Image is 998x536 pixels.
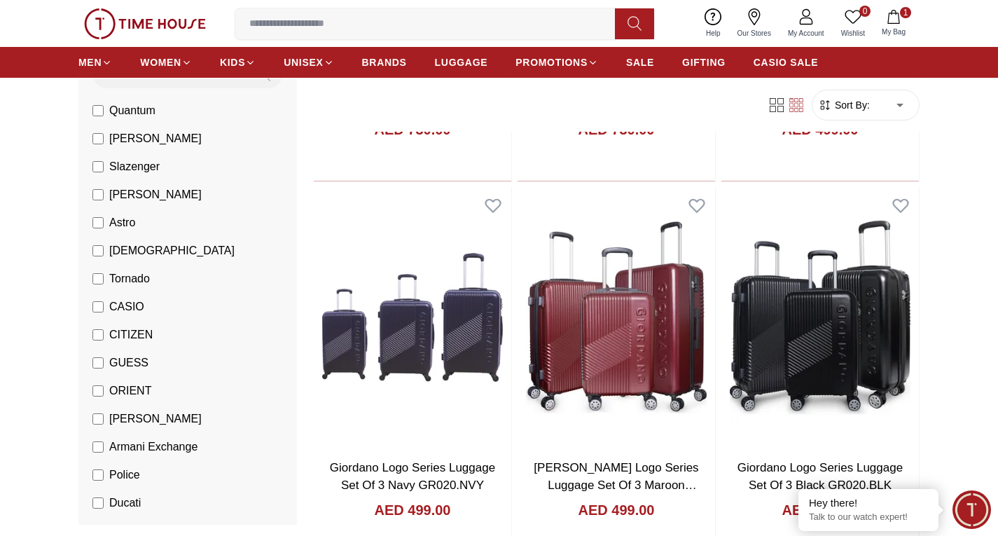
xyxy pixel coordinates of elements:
[109,102,155,119] span: Quantum
[92,469,104,481] input: Police
[836,28,871,39] span: Wishlist
[109,439,197,455] span: Armani Exchange
[92,301,104,312] input: CASIO
[78,55,102,69] span: MEN
[362,55,407,69] span: BRANDS
[515,55,588,69] span: PROMOTIONS
[92,273,104,284] input: Tornado
[92,161,104,172] input: Slazenger
[626,55,654,69] span: SALE
[435,55,488,69] span: LUGGAGE
[109,355,148,371] span: GUESS
[782,28,830,39] span: My Account
[92,413,104,425] input: [PERSON_NAME]
[109,467,140,483] span: Police
[832,98,870,112] span: Sort By:
[873,7,914,40] button: 1My Bag
[729,6,779,41] a: Our Stores
[682,55,726,69] span: GIFTING
[833,6,873,41] a: 0Wishlist
[515,50,598,75] a: PROMOTIONS
[900,7,911,18] span: 1
[109,270,150,287] span: Tornado
[314,187,511,448] img: Giordano Logo Series Luggage Set Of 3 Navy GR020.NVY
[92,385,104,397] input: ORIENT
[782,500,859,520] h4: AED 499.00
[220,50,256,75] a: KIDS
[109,158,160,175] span: Slazenger
[92,329,104,341] input: CITIZEN
[92,357,104,369] input: GUESS
[876,27,911,37] span: My Bag
[754,55,819,69] span: CASIO SALE
[952,490,991,529] div: Chat Widget
[92,497,104,509] input: Ducati
[109,327,153,343] span: CITIZEN
[109,383,151,399] span: ORIENT
[92,217,104,228] input: Astro
[375,500,451,520] h4: AED 499.00
[284,50,333,75] a: UNISEX
[330,461,495,493] a: Giordano Logo Series Luggage Set Of 3 Navy GR020.NVY
[140,55,181,69] span: WOMEN
[92,105,104,116] input: Quantum
[284,55,323,69] span: UNISEX
[140,50,192,75] a: WOMEN
[754,50,819,75] a: CASIO SALE
[109,130,202,147] span: [PERSON_NAME]
[732,28,777,39] span: Our Stores
[78,50,112,75] a: MEN
[109,298,144,315] span: CASIO
[435,50,488,75] a: LUGGAGE
[109,411,202,427] span: [PERSON_NAME]
[109,495,141,511] span: Ducati
[518,187,715,448] img: Giordano Logo Series Luggage Set Of 3 Maroon GR020.MRN
[362,50,407,75] a: BRANDS
[809,511,928,523] p: Talk to our watch expert!
[698,6,729,41] a: Help
[92,189,104,200] input: [PERSON_NAME]
[818,98,870,112] button: Sort By:
[682,50,726,75] a: GIFTING
[92,245,104,256] input: [DEMOGRAPHIC_DATA]
[92,133,104,144] input: [PERSON_NAME]
[737,461,903,493] a: Giordano Logo Series Luggage Set Of 3 Black GR020.BLK
[626,50,654,75] a: SALE
[109,186,202,203] span: [PERSON_NAME]
[220,55,245,69] span: KIDS
[92,441,104,453] input: Armani Exchange
[532,461,738,510] a: [PERSON_NAME] Logo Series Luggage Set Of 3 Maroon [MEDICAL_RECORD_NUMBER].MRN
[721,187,919,448] img: Giordano Logo Series Luggage Set Of 3 Black GR020.BLK
[700,28,726,39] span: Help
[109,242,235,259] span: [DEMOGRAPHIC_DATA]
[809,496,928,510] div: Hey there!
[84,8,206,39] img: ...
[578,500,655,520] h4: AED 499.00
[109,214,135,231] span: Astro
[859,6,871,17] span: 0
